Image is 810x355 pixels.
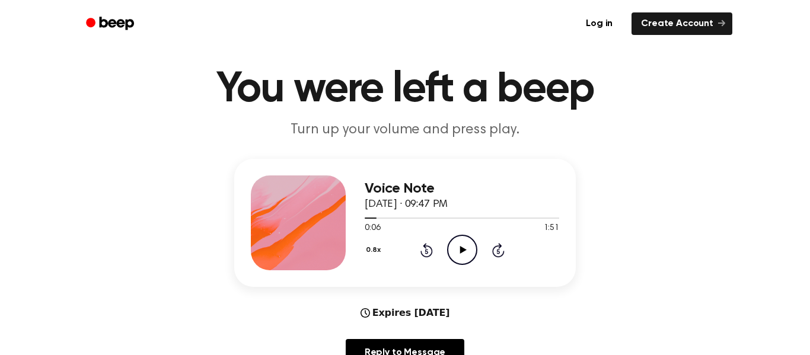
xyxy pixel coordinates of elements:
h1: You were left a beep [101,68,709,111]
h3: Voice Note [365,181,559,197]
span: [DATE] · 09:47 PM [365,199,448,210]
div: Expires [DATE] [361,306,450,320]
span: 1:51 [544,222,559,235]
button: 0.8x [365,240,385,260]
a: Create Account [632,12,732,35]
a: Beep [78,12,145,36]
a: Log in [574,10,624,37]
p: Turn up your volume and press play. [177,120,633,140]
span: 0:06 [365,222,380,235]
